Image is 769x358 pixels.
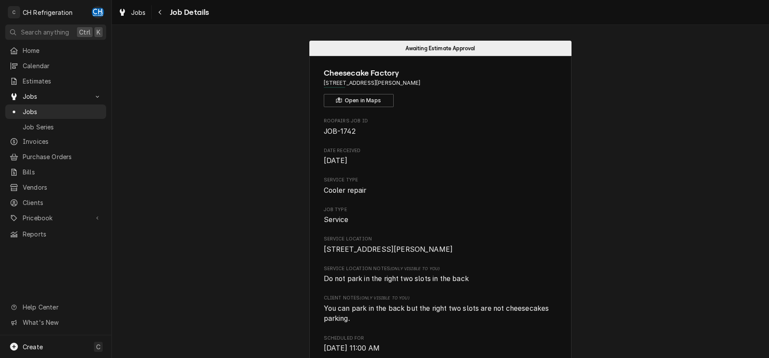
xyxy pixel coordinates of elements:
span: C [96,342,100,351]
div: Status [309,41,572,56]
a: Go to Pricebook [5,211,106,225]
span: Scheduled For [324,335,558,342]
a: Jobs [114,5,149,20]
div: Service Location [324,236,558,254]
span: What's New [23,318,101,327]
span: JOB-1742 [324,127,356,136]
span: Do not park in the right two slots in the back [324,275,469,283]
a: Calendar [5,59,106,73]
span: Service Type [324,177,558,184]
div: Service Type [324,177,558,195]
button: Search anythingCtrlK [5,24,106,40]
a: Go to Help Center [5,300,106,314]
a: Job Series [5,120,106,134]
span: Job Series [23,122,102,132]
span: Vendors [23,183,102,192]
span: Job Type [324,215,558,225]
div: [object Object] [324,295,558,324]
span: Jobs [131,8,146,17]
div: Job Type [324,206,558,225]
a: Purchase Orders [5,149,106,164]
span: Date Received [324,147,558,154]
span: Job Details [167,7,209,18]
span: [DATE] [324,156,348,165]
span: Roopairs Job ID [324,118,558,125]
span: Service [324,215,349,224]
a: Invoices [5,134,106,149]
a: Go to Jobs [5,89,106,104]
span: Invoices [23,137,102,146]
button: Open in Maps [324,94,394,107]
span: Calendar [23,61,102,70]
div: [object Object] [324,265,558,284]
span: Search anything [21,28,69,37]
span: Roopairs Job ID [324,126,558,137]
span: Service Location [324,244,558,255]
span: Job Type [324,206,558,213]
span: Estimates [23,76,102,86]
span: (Only Visible to You) [390,266,440,271]
span: [DATE] 11:00 AM [324,344,380,352]
span: Date Received [324,156,558,166]
div: Chris Hiraga's Avatar [92,6,104,18]
span: [object Object] [324,303,558,324]
a: Jobs [5,104,106,119]
div: Date Received [324,147,558,166]
button: Navigate back [153,5,167,19]
span: Purchase Orders [23,152,102,161]
span: Bills [23,167,102,177]
a: Clients [5,195,106,210]
a: Estimates [5,74,106,88]
span: Service Type [324,185,558,196]
div: CH [92,6,104,18]
span: Clients [23,198,102,207]
span: Service Location Notes [324,265,558,272]
span: Service Location [324,236,558,243]
div: Scheduled For [324,335,558,354]
span: Address [324,79,558,87]
span: Jobs [23,92,89,101]
span: Pricebook [23,213,89,222]
div: CH Refrigeration [23,8,73,17]
span: Jobs [23,107,102,116]
a: Bills [5,165,106,179]
span: Ctrl [79,28,90,37]
a: Go to What's New [5,315,106,330]
div: C [8,6,20,18]
span: (Only Visible to You) [360,295,409,300]
span: Home [23,46,102,55]
div: Client Information [324,67,558,107]
span: Help Center [23,302,101,312]
span: Reports [23,229,102,239]
span: [object Object] [324,274,558,284]
div: Roopairs Job ID [324,118,558,136]
a: Home [5,43,106,58]
a: Vendors [5,180,106,195]
span: K [97,28,100,37]
span: Create [23,343,43,351]
span: [STREET_ADDRESS][PERSON_NAME] [324,245,453,254]
span: Client Notes [324,295,558,302]
span: Scheduled For [324,343,558,354]
span: Cooler repair [324,186,367,195]
span: Awaiting Estimate Approval [405,45,475,51]
span: You can park in the back but the right two slots are not cheesecakes parking. [324,304,551,323]
span: Name [324,67,558,79]
a: Reports [5,227,106,241]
